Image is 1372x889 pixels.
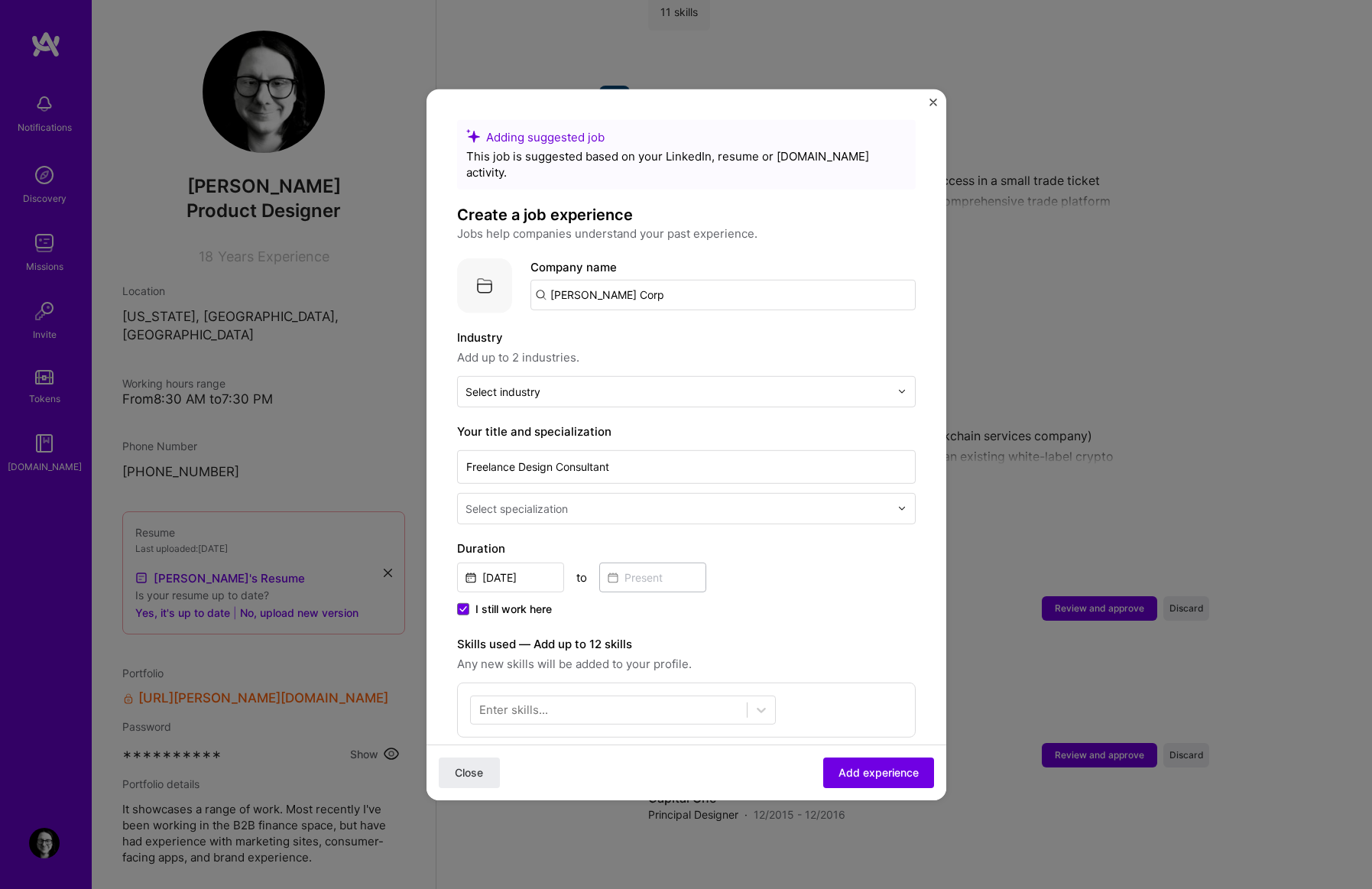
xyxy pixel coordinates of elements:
[466,128,480,142] i: icon SuggestedTeams
[457,258,512,313] img: Company logo
[897,387,907,396] img: drop icon
[457,348,916,366] span: Add up to 2 industries.
[466,148,907,180] div: This job is suggested based on your LinkedIn, resume or [DOMAIN_NAME] activity.
[457,539,916,557] label: Duration
[457,634,916,653] label: Skills used — Add up to 12 skills
[475,601,552,616] span: I still work here
[465,383,540,399] div: Select industry
[599,562,706,592] input: Present
[530,259,617,274] label: Company name
[530,279,916,310] input: Search for a company...
[838,765,919,780] span: Add experience
[457,224,916,242] p: Jobs help companies understand your past experience.
[455,765,483,780] span: Close
[439,758,500,788] button: Close
[465,500,568,516] div: Select specialization
[457,654,916,673] span: Any new skills will be added to your profile.
[457,328,916,346] label: Industry
[823,758,934,788] button: Add experience
[897,504,907,513] img: drop icon
[457,449,916,483] input: Role name
[466,128,907,144] div: Adding suggested job
[576,569,587,585] div: to
[457,204,916,224] h4: Create a job experience
[457,562,564,592] input: Date
[929,98,937,114] button: Close
[457,422,916,440] label: Your title and specialization
[479,702,548,718] div: Enter skills...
